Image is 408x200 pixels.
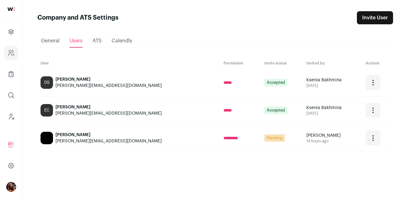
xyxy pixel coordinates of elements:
[306,83,360,88] div: [DATE]
[93,38,102,43] span: ATS
[55,110,162,117] div: [PERSON_NAME][EMAIL_ADDRESS][DOMAIN_NAME]
[264,134,285,142] span: Pending
[41,76,53,89] div: DS
[55,104,162,110] div: [PERSON_NAME]
[55,83,162,89] div: [PERSON_NAME][EMAIL_ADDRESS][DOMAIN_NAME]
[41,38,60,43] span: General
[261,58,303,69] th: Invite status
[306,139,360,144] div: 14 hours ago
[6,182,16,192] button: Open dropdown
[112,35,132,47] a: Calendly
[70,38,83,43] span: Users
[264,79,287,86] span: Accepted
[264,107,287,114] span: Accepted
[366,131,381,145] button: Open dropdown
[306,111,360,116] div: [DATE]
[4,24,18,39] a: Projects
[366,75,381,90] button: Open dropdown
[7,7,15,11] img: wellfound-shorthand-0d5821cbd27db2630d0214b213865d53afaa358527fdda9d0ea32b1df1b89c2c.svg
[357,11,393,24] a: Invite User
[55,138,162,144] div: [PERSON_NAME][EMAIL_ADDRESS][DOMAIN_NAME]
[55,76,162,83] div: [PERSON_NAME]
[4,45,18,60] a: Company and ATS Settings
[306,132,360,139] div: [PERSON_NAME]
[112,38,132,43] span: Calendly
[6,182,16,192] img: 13968079-medium_jpg
[366,103,381,118] button: Open dropdown
[37,58,220,69] th: User
[4,67,18,82] a: Company Lists
[306,77,360,83] div: Ksenia Bakhmina
[41,104,53,117] div: EC
[41,35,60,47] a: General
[303,58,363,69] th: Invited by
[55,132,162,138] div: [PERSON_NAME]
[41,132,53,144] img: blank-avatar.png
[4,109,18,124] a: Leads (Backoffice)
[362,58,393,69] th: Actions
[306,105,360,111] div: Ksenia Bakhmina
[93,35,102,47] a: ATS
[220,58,261,69] th: Permission
[37,13,118,22] h1: Company and ATS Settings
